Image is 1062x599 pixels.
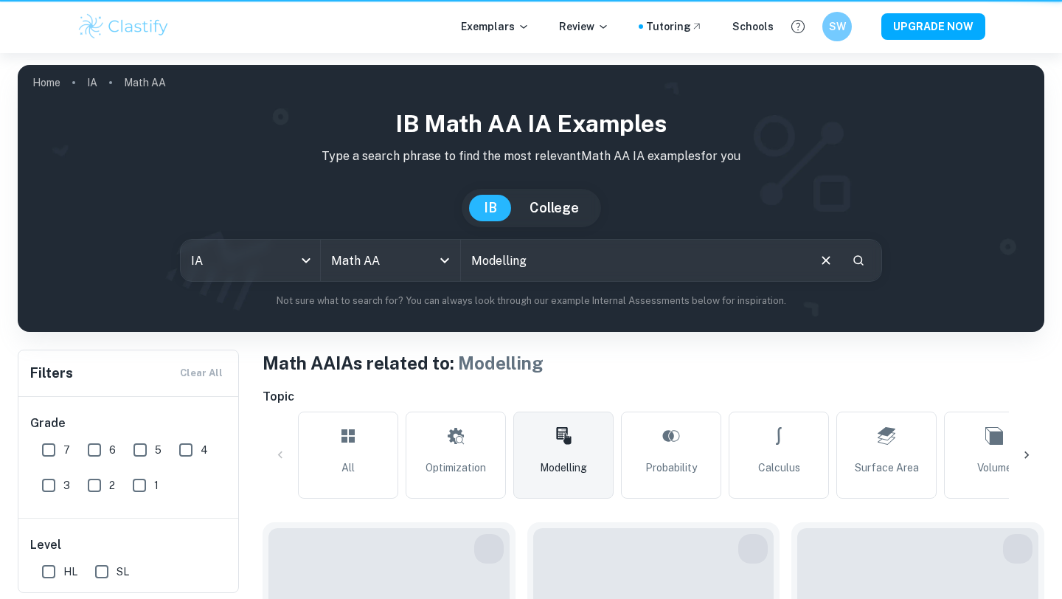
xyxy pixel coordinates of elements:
[263,350,1044,376] h1: Math AA IAs related to:
[109,477,115,494] span: 2
[181,240,320,281] div: IA
[822,12,852,41] button: SW
[645,460,697,476] span: Probability
[458,353,544,373] span: Modelling
[29,106,1032,142] h1: IB Math AA IA examples
[154,477,159,494] span: 1
[29,294,1032,308] p: Not sure what to search for? You can always look through our example Internal Assessments below f...
[109,442,116,458] span: 6
[29,148,1032,165] p: Type a search phrase to find the most relevant Math AA IA examples for you
[977,460,1012,476] span: Volume
[63,477,70,494] span: 3
[87,72,97,93] a: IA
[201,442,208,458] span: 4
[30,536,228,554] h6: Level
[758,460,800,476] span: Calculus
[117,564,129,580] span: SL
[469,195,512,221] button: IB
[30,363,73,384] h6: Filters
[646,18,703,35] a: Tutoring
[77,12,170,41] img: Clastify logo
[732,18,774,35] a: Schools
[263,388,1044,406] h6: Topic
[881,13,985,40] button: UPGRADE NOW
[155,442,162,458] span: 5
[341,460,355,476] span: All
[63,564,77,580] span: HL
[461,18,530,35] p: Exemplars
[785,14,811,39] button: Help and Feedback
[434,250,455,271] button: Open
[515,195,594,221] button: College
[559,18,609,35] p: Review
[32,72,60,93] a: Home
[855,460,919,476] span: Surface Area
[812,246,840,274] button: Clear
[124,75,166,91] p: Math AA
[846,248,871,273] button: Search
[63,442,70,458] span: 7
[426,460,486,476] span: Optimization
[30,415,228,432] h6: Grade
[540,460,587,476] span: Modelling
[18,65,1044,332] img: profile cover
[829,18,846,35] h6: SW
[461,240,806,281] input: E.g. modelling a logo, player arrangements, shape of an egg...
